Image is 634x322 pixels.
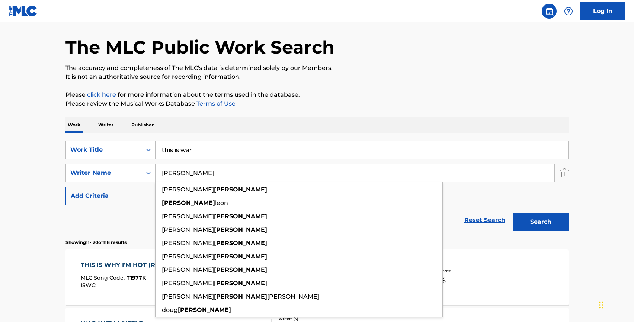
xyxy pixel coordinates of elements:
span: [PERSON_NAME] [162,253,214,260]
strong: [PERSON_NAME] [214,186,267,193]
p: Please for more information about the terms used in the database. [65,90,569,99]
img: MLC Logo [9,6,38,16]
span: [PERSON_NAME] [162,213,214,220]
span: [PERSON_NAME] [162,239,214,247]
strong: [PERSON_NAME] [214,213,267,220]
a: Public Search [542,4,557,19]
span: [PERSON_NAME] [162,266,214,273]
div: Writer Name [70,168,137,177]
p: Please review the Musical Works Database [65,99,569,108]
div: THIS IS WHY I'M HOT (REMIX) [81,261,177,270]
span: [PERSON_NAME] [162,226,214,233]
span: [PERSON_NAME] [267,293,319,300]
p: The accuracy and completeness of The MLC's data is determined solely by our Members. [65,64,569,73]
p: Work [65,117,83,133]
div: Writers ( 3 ) [279,316,391,322]
img: help [564,7,573,16]
p: It is not an authoritative source for recording information. [65,73,569,81]
span: [PERSON_NAME] [162,186,214,193]
strong: [PERSON_NAME] [214,226,267,233]
img: Delete Criterion [560,164,569,182]
span: T1977K [127,274,146,281]
img: 9d2ae6d4665cec9f34b9.svg [141,191,150,200]
p: Writer [96,117,116,133]
a: Terms of Use [195,100,236,107]
span: MLC Song Code : [81,274,127,281]
span: doug [162,306,178,313]
strong: [PERSON_NAME] [178,306,231,313]
strong: [PERSON_NAME] [214,253,267,260]
a: Log In [580,2,625,20]
a: click here [87,91,116,98]
button: Add Criteria [65,187,156,205]
p: Showing 11 - 20 of 118 results [65,239,127,246]
strong: [PERSON_NAME] [214,266,267,273]
span: ISWC : [81,282,98,289]
strong: [PERSON_NAME] [162,199,215,206]
div: Work Title [70,145,137,154]
span: [PERSON_NAME] [162,280,214,287]
span: [PERSON_NAME] [162,293,214,300]
form: Search Form [65,141,569,235]
h1: The MLC Public Work Search [65,36,334,58]
strong: [PERSON_NAME] [214,280,267,287]
span: leon [215,199,228,206]
img: search [545,7,554,16]
a: Reset Search [461,212,509,228]
strong: [PERSON_NAME] [214,293,267,300]
a: THIS IS WHY I'M HOT (REMIX)MLC Song Code:T1977KISWC: HoldWriters (14)[PERSON_NAME], [PERSON_NAME]... [65,249,569,305]
button: Search [513,213,569,231]
div: Help [561,4,576,19]
iframe: Chat Widget [597,286,634,322]
div: Drag [599,294,603,316]
strong: [PERSON_NAME] [214,239,267,247]
p: Publisher [129,117,156,133]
